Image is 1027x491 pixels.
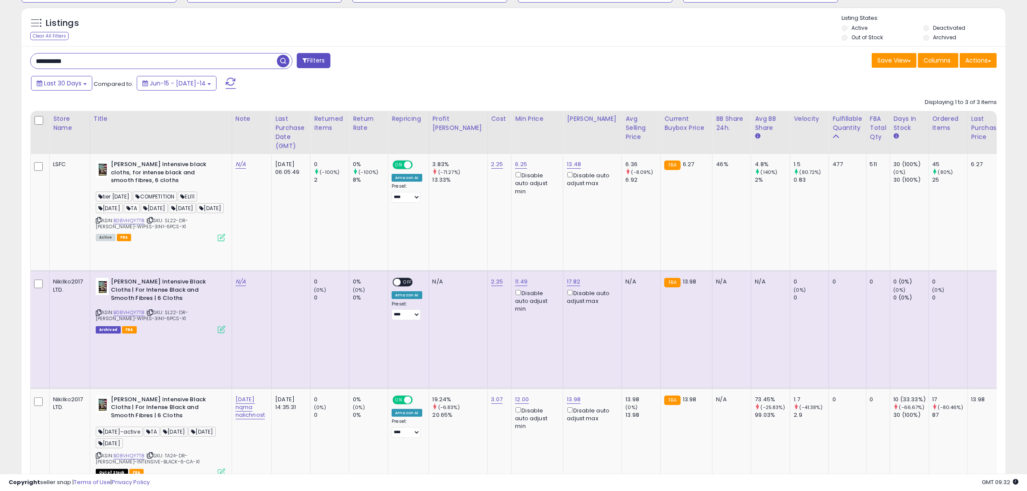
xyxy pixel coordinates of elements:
[755,176,790,184] div: 2%
[353,396,388,403] div: 0%
[144,427,160,437] span: TA
[392,409,422,417] div: Amazon AI
[275,114,307,151] div: Last Purchase Date (GMT)
[625,396,660,403] div: 13.98
[433,161,487,168] div: 3.83%
[625,114,657,142] div: Avg Selling Price
[832,114,862,132] div: Fulfillable Quantity
[96,192,132,201] span: tier [DATE]
[716,114,747,132] div: BB Share 24h.
[9,478,40,486] strong: Copyright
[113,452,145,460] a: B08VHQY7T8
[236,277,246,286] a: N/A
[30,32,69,40] div: Clear All Filters
[392,301,422,321] div: Preset:
[96,217,188,230] span: | SKU: SL22-DR-[PERSON_NAME]-WIPES-3IN1-6PCS-X1
[761,169,778,176] small: (140%)
[683,160,694,168] span: 6.27
[96,234,116,241] span: All listings currently available for purchase on Amazon
[755,411,790,419] div: 99.03%
[401,279,415,286] span: OFF
[31,76,92,91] button: Last 30 Days
[870,396,883,403] div: 0
[117,234,132,241] span: FBA
[832,161,859,168] div: 477
[122,326,137,334] span: FBA
[353,278,388,286] div: 0%
[923,56,951,65] span: Columns
[683,395,697,403] span: 13.98
[113,217,145,224] a: B08VHQY7T8
[491,114,508,123] div: Cost
[625,411,660,419] div: 13.98
[96,326,121,334] span: Listings that have been deleted from Seller Central
[96,161,225,240] div: ASIN:
[794,411,829,419] div: 2.9
[353,176,388,184] div: 8%
[53,278,83,293] div: Nikilko2017 LTD.
[353,294,388,302] div: 0%
[297,53,330,68] button: Filters
[894,169,906,176] small: (0%)
[353,286,365,293] small: (0%)
[971,114,1003,142] div: Last Purchase Price
[625,176,660,184] div: 6.92
[664,161,680,170] small: FBA
[314,286,326,293] small: (0%)
[53,396,83,411] div: Nikilko2017 LTD.
[716,396,744,403] div: N/A
[275,161,304,176] div: [DATE] 06:05:49
[918,53,958,68] button: Columns
[870,114,886,142] div: FBA Total Qty
[438,404,460,411] small: (-6.83%)
[392,419,422,438] div: Preset:
[716,161,744,168] div: 46%
[800,404,823,411] small: (-41.38%)
[96,438,123,448] span: [DATE]
[433,114,484,132] div: Profit [PERSON_NAME]
[960,53,997,68] button: Actions
[832,396,859,403] div: 0
[438,169,460,176] small: (-71.27%)
[755,132,760,140] small: Avg BB Share.
[894,396,929,403] div: 10 (33.33%)
[392,174,422,182] div: Amazon AI
[141,203,168,213] span: [DATE]
[567,277,580,286] a: 17.82
[392,114,425,123] div: Repricing
[567,395,581,404] a: 13.98
[275,396,304,411] div: [DATE] 14:35:31
[96,278,109,295] img: 41uqHvYO8TL._SL40_.jpg
[982,478,1018,486] span: 2025-08-14 09:32 GMT
[631,169,653,176] small: (-8.09%)
[794,294,829,302] div: 0
[96,203,123,213] span: [DATE]
[124,203,140,213] span: TA
[96,161,109,178] img: 41uqHvYO8TL._SL40_.jpg
[53,161,83,168] div: LSFC
[314,161,349,168] div: 0
[129,469,144,476] span: FBA
[894,294,929,302] div: 0 (0%)
[894,132,899,140] small: Days In Stock.
[755,278,783,286] div: N/A
[894,278,929,286] div: 0 (0%)
[870,278,883,286] div: 0
[894,286,906,293] small: (0%)
[433,176,487,184] div: 13.33%
[314,396,349,403] div: 0
[320,169,339,176] small: (-100%)
[94,114,228,123] div: Title
[314,278,349,286] div: 0
[716,278,744,286] div: N/A
[197,203,224,213] span: [DATE]
[794,286,806,293] small: (0%)
[515,288,556,313] div: Disable auto adjust min
[794,161,829,168] div: 1.5
[358,169,378,176] small: (-100%)
[938,404,963,411] small: (-80.46%)
[236,114,268,123] div: Note
[664,396,680,405] small: FBA
[870,161,883,168] div: 511
[96,278,225,332] div: ASIN:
